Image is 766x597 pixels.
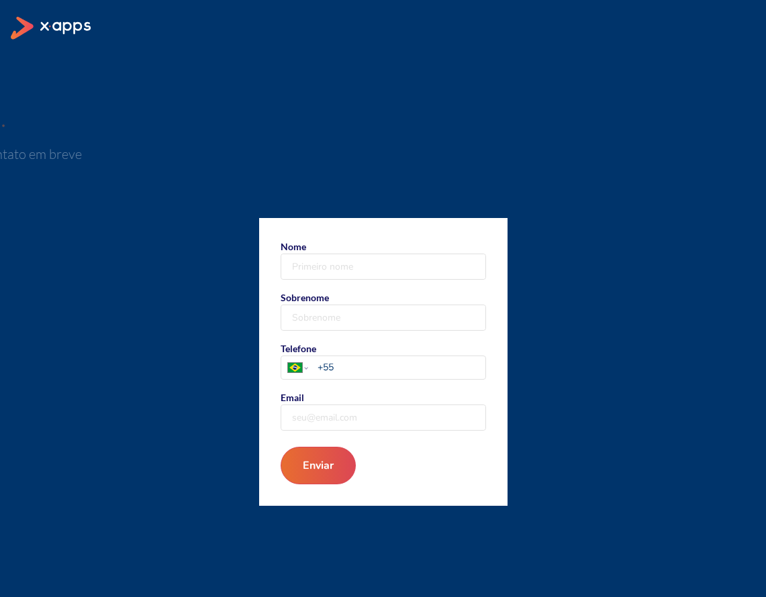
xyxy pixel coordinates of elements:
button: Enviar [281,447,356,484]
label: Nome [281,239,486,280]
input: Email [281,405,485,430]
label: Telefone [281,341,486,380]
label: Email [281,390,486,431]
label: Sobrenome [281,290,486,331]
input: Sobrenome [281,305,485,330]
input: TelefonePhone number country [318,360,485,374]
input: Nome [281,254,485,279]
span: Contato [11,94,120,138]
span: Entraremos em contato em breve [11,146,202,162]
